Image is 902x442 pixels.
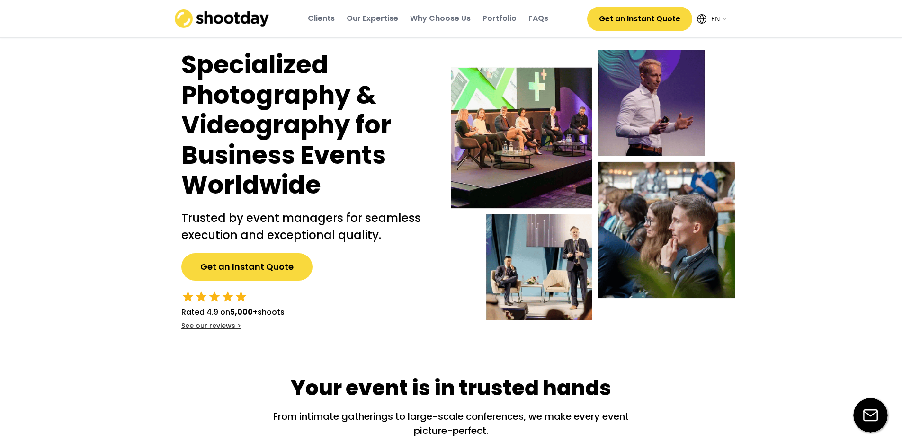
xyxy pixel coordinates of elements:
[181,307,285,318] div: Rated 4.9 on shoots
[347,13,398,24] div: Our Expertise
[482,13,517,24] div: Portfolio
[262,409,641,438] div: From intimate gatherings to large-scale conferences, we make every event picture-perfect.
[853,398,888,433] img: email-icon%20%281%29.svg
[181,253,313,281] button: Get an Instant Quote
[587,7,692,31] button: Get an Instant Quote
[410,13,471,24] div: Why Choose Us
[181,290,195,303] button: star
[291,373,611,403] div: Your event is in trusted hands
[697,14,706,24] img: Icon%20feather-globe%20%281%29.svg
[451,50,735,320] img: Event-hero-intl%402x.webp
[181,210,432,244] h2: Trusted by event managers for seamless execution and exceptional quality.
[308,13,335,24] div: Clients
[221,290,234,303] button: star
[528,13,548,24] div: FAQs
[195,290,208,303] button: star
[230,307,258,318] strong: 5,000+
[208,290,221,303] button: star
[234,290,248,303] button: star
[175,9,269,28] img: shootday_logo.png
[181,321,241,331] div: See our reviews >
[181,50,432,200] h1: Specialized Photography & Videography for Business Events Worldwide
